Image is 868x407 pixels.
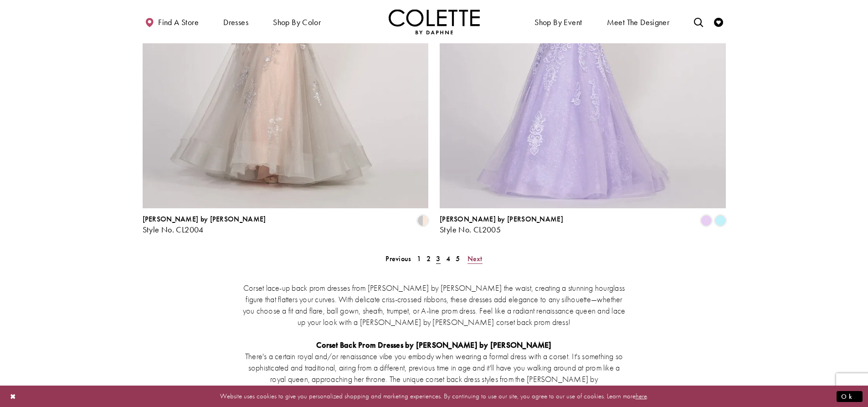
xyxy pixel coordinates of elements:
span: Shop By Event [534,18,582,27]
span: 5 [456,254,460,263]
a: 2 [424,252,433,265]
span: 2 [426,254,431,263]
span: Current page [433,252,443,265]
i: Light Blue [715,215,726,226]
p: Website uses cookies to give you personalized shopping and marketing experiences. By continuing t... [66,390,802,402]
span: Find a store [158,18,199,27]
button: Submit Dialog [837,391,863,402]
span: Style No. CL2004 [143,224,204,235]
div: Colette by Daphne Style No. CL2004 [143,215,266,234]
a: Find a store [143,9,201,34]
i: Silver/Nude [417,215,428,226]
a: Prev Page [383,252,414,265]
span: Dresses [221,9,251,34]
a: Meet the designer [605,9,672,34]
span: Next [467,254,483,263]
span: Shop by color [273,18,321,27]
span: Style No. CL2005 [440,224,501,235]
span: Shop By Event [532,9,584,34]
span: [PERSON_NAME] by [PERSON_NAME] [143,214,266,224]
i: Lilac [701,215,712,226]
p: Corset lace-up back prom dresses from [PERSON_NAME] by [PERSON_NAME] the waist, creating a stunni... [241,282,628,328]
span: Shop by color [271,9,323,34]
a: Visit Home Page [389,9,480,34]
span: 3 [436,254,440,263]
div: Colette by Daphne Style No. CL2005 [440,215,563,234]
span: 1 [417,254,421,263]
a: here [636,392,647,401]
strong: Corset Back Prom Dresses by [PERSON_NAME] by [PERSON_NAME] [316,340,551,350]
img: Colette by Daphne [389,9,480,34]
a: Check Wishlist [712,9,725,34]
span: 4 [446,254,450,263]
a: 4 [443,252,453,265]
a: Toggle search [692,9,705,34]
span: Meet the designer [607,18,670,27]
span: Dresses [223,18,248,27]
a: 1 [414,252,424,265]
a: Next Page [465,252,485,265]
a: 5 [453,252,462,265]
span: [PERSON_NAME] by [PERSON_NAME] [440,214,563,224]
button: Close Dialog [5,388,21,404]
span: Previous [385,254,411,263]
